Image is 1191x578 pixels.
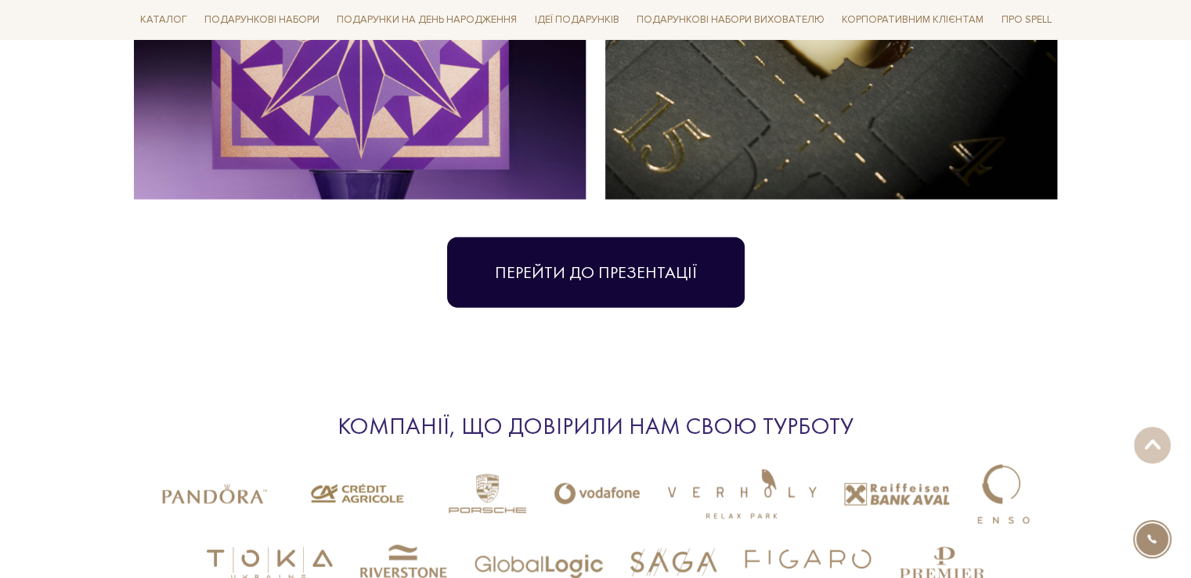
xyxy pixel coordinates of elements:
[134,8,193,32] a: Каталог
[528,8,625,32] a: Ідеї подарунків
[836,6,990,33] a: Корпоративним клієнтам
[630,6,831,33] a: Подарункові набори вихователю
[198,8,326,32] a: Подарункові набори
[447,237,745,308] a: Перейти до презентації
[330,8,523,32] a: Подарунки на День народження
[236,411,956,442] div: Компанії, що довірили нам свою турботу
[994,8,1057,32] a: Про Spell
